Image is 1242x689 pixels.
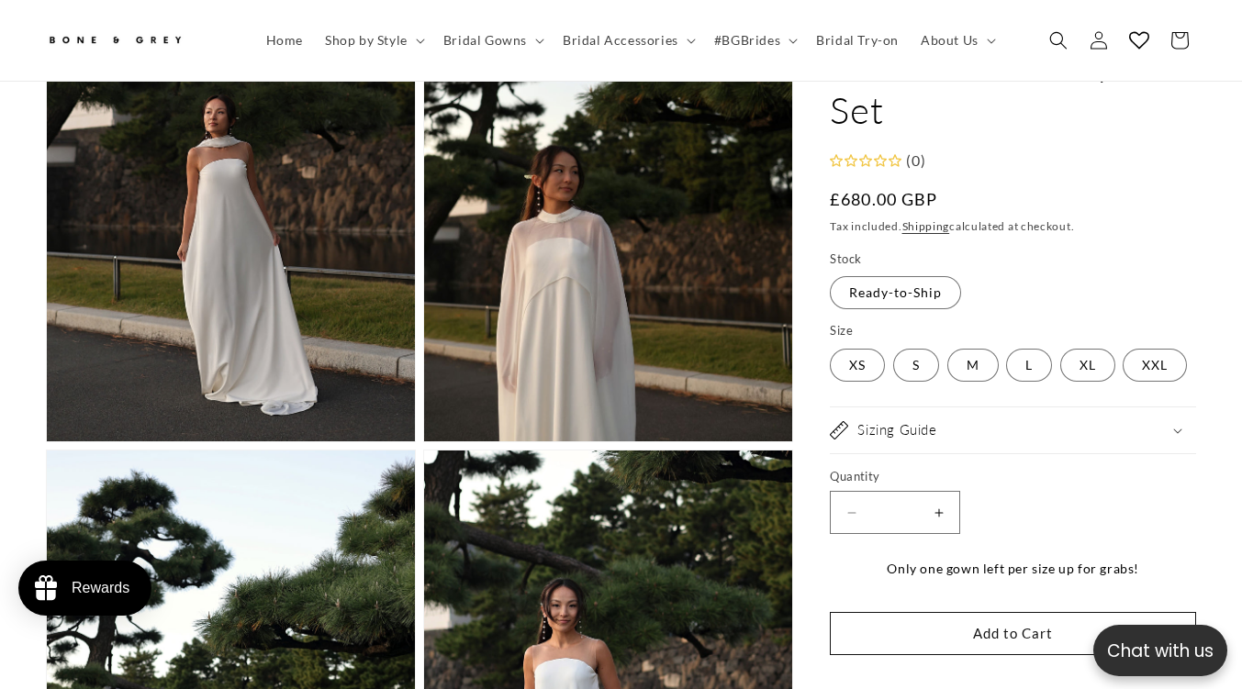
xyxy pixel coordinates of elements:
label: Quantity [830,468,1196,486]
label: XS [830,349,885,382]
label: XXL [1123,349,1187,382]
label: XL [1060,349,1115,382]
button: Write a review [1028,28,1150,59]
label: S [893,349,939,382]
span: Bridal Gowns [443,32,527,49]
label: M [947,349,999,382]
legend: Size [830,323,855,341]
span: £680.00 GBP [830,188,937,213]
div: Rewards [72,580,129,596]
span: About Us [921,32,979,49]
summary: Bridal Gowns [432,21,552,60]
a: Home [255,21,314,60]
span: Bridal Accessories [563,32,678,49]
h2: Sizing Guide [857,421,936,439]
span: Bridal Try-on [816,32,899,49]
summary: About Us [910,21,1003,60]
label: L [1006,349,1052,382]
span: Shop by Style [325,32,408,49]
p: Chat with us [1093,638,1227,664]
span: #BGBrides [714,32,780,49]
summary: Sizing Guide [830,407,1196,453]
a: Bridal Try-on [805,21,910,60]
summary: Shop by Style [314,21,432,60]
div: Only one gown left per size up for grabs! [830,558,1196,581]
a: Shipping [902,220,950,234]
button: Open chatbox [1093,625,1227,676]
span: Home [266,32,303,49]
label: Ready-to-Ship [830,277,961,310]
summary: Search [1038,20,1079,61]
summary: #BGBrides [703,21,805,60]
legend: Stock [830,250,863,269]
h1: Jade Dress & Cape Set [830,39,1196,134]
img: Bone and Grey Bridal [46,26,184,56]
button: Add to Cart [830,612,1196,655]
summary: Bridal Accessories [552,21,703,60]
a: Write a review [122,105,203,119]
div: (0) [901,148,925,174]
div: Tax included. calculated at checkout. [830,218,1196,237]
a: Bone and Grey Bridal [39,18,237,62]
